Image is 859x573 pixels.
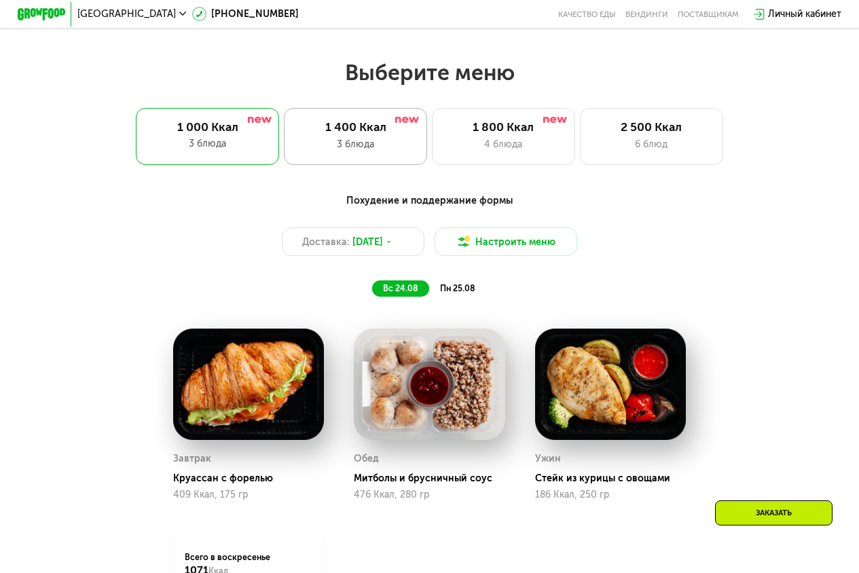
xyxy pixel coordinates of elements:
a: Качество еды [558,10,616,19]
div: Круассан с форелью [173,473,334,485]
div: 409 Ккал, 175 гр [173,489,325,500]
span: вс 24.08 [383,283,418,293]
div: 1 800 Ккал [445,120,563,134]
div: Ужин [535,450,561,468]
span: пн 25.08 [440,283,475,293]
div: 3 блюда [148,136,267,151]
div: Стейк из курицы с овощами [535,473,696,485]
h2: Выберите меню [38,59,821,86]
div: 3 блюда [297,137,415,151]
div: 476 Ккал, 280 гр [354,489,505,500]
div: Похудение и поддержание формы [76,193,782,208]
div: Завтрак [173,450,211,468]
a: Вендинги [625,10,668,19]
span: [DATE] [352,235,383,249]
div: 2 500 Ккал [592,120,710,134]
div: 6 блюд [592,137,710,151]
div: Личный кабинет [768,7,841,21]
div: Обед [354,450,379,468]
div: поставщикам [678,10,739,19]
div: Митболы и брусничный соус [354,473,515,485]
div: 186 Ккал, 250 гр [535,489,687,500]
span: Доставка: [302,235,350,249]
div: 1 000 Ккал [148,120,267,134]
div: Заказать [715,500,833,525]
div: 4 блюда [445,137,563,151]
div: 1 400 Ккал [297,120,415,134]
span: [GEOGRAPHIC_DATA] [77,10,176,19]
button: Настроить меню [435,227,578,256]
a: [PHONE_NUMBER] [192,7,299,21]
